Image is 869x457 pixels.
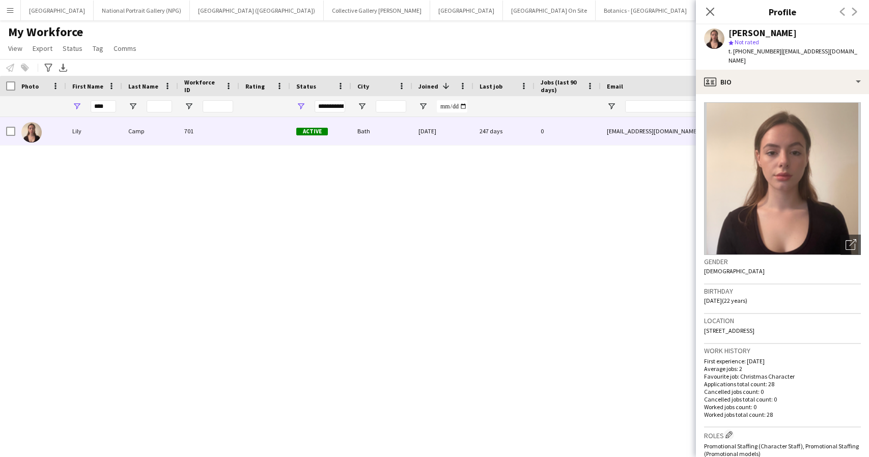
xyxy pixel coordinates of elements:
[412,117,473,145] div: [DATE]
[21,122,42,142] img: Lily Camp
[91,100,116,112] input: First Name Filter Input
[184,102,193,111] button: Open Filter Menu
[704,357,861,365] p: First experience: [DATE]
[376,100,406,112] input: City Filter Input
[89,42,107,55] a: Tag
[114,44,136,53] span: Comms
[351,117,412,145] div: Bath
[696,70,869,94] div: Bio
[601,117,804,145] div: [EMAIL_ADDRESS][DOMAIN_NAME]
[296,102,305,111] button: Open Filter Menu
[473,117,535,145] div: 247 days
[704,395,861,403] p: Cancelled jobs total count: 0
[704,388,861,395] p: Cancelled jobs count: 0
[178,117,239,145] div: 701
[245,82,265,90] span: Rating
[437,100,467,112] input: Joined Filter Input
[72,102,81,111] button: Open Filter Menu
[357,102,367,111] button: Open Filter Menu
[704,365,861,373] p: Average jobs: 2
[94,1,190,20] button: National Portrait Gallery (NPG)
[704,430,861,440] h3: Roles
[430,1,503,20] button: [GEOGRAPHIC_DATA]
[4,42,26,55] a: View
[128,82,158,90] span: Last Name
[503,1,596,20] button: [GEOGRAPHIC_DATA] On Site
[63,44,82,53] span: Status
[695,1,783,20] button: [GEOGRAPHIC_DATA] (HES)
[840,235,861,255] div: Open photos pop-in
[704,346,861,355] h3: Work history
[704,257,861,266] h3: Gender
[59,42,87,55] a: Status
[704,403,861,411] p: Worked jobs count: 0
[57,62,69,74] app-action-btn: Export XLSX
[122,117,178,145] div: Camp
[418,102,428,111] button: Open Filter Menu
[728,47,781,55] span: t. [PHONE_NUMBER]
[128,102,137,111] button: Open Filter Menu
[535,117,601,145] div: 0
[418,82,438,90] span: Joined
[21,82,39,90] span: Photo
[357,82,369,90] span: City
[607,102,616,111] button: Open Filter Menu
[72,82,103,90] span: First Name
[29,42,57,55] a: Export
[735,38,759,46] span: Not rated
[190,1,324,20] button: [GEOGRAPHIC_DATA] ([GEOGRAPHIC_DATA])
[728,28,797,38] div: [PERSON_NAME]
[607,82,623,90] span: Email
[109,42,141,55] a: Comms
[704,102,861,255] img: Crew avatar or photo
[147,100,172,112] input: Last Name Filter Input
[704,373,861,380] p: Favourite job: Christmas Character
[8,24,83,40] span: My Workforce
[704,316,861,325] h3: Location
[728,47,857,64] span: | [EMAIL_ADDRESS][DOMAIN_NAME]
[66,117,122,145] div: Lily
[704,297,747,304] span: [DATE] (22 years)
[42,62,54,74] app-action-btn: Advanced filters
[541,78,582,94] span: Jobs (last 90 days)
[184,78,221,94] span: Workforce ID
[704,327,754,334] span: [STREET_ADDRESS]
[480,82,502,90] span: Last job
[8,44,22,53] span: View
[203,100,233,112] input: Workforce ID Filter Input
[704,267,765,275] span: [DEMOGRAPHIC_DATA]
[33,44,52,53] span: Export
[625,100,798,112] input: Email Filter Input
[93,44,103,53] span: Tag
[21,1,94,20] button: [GEOGRAPHIC_DATA]
[324,1,430,20] button: Collective Gallery [PERSON_NAME]
[704,411,861,418] p: Worked jobs total count: 28
[704,380,861,388] p: Applications total count: 28
[296,128,328,135] span: Active
[296,82,316,90] span: Status
[596,1,695,20] button: Botanics - [GEOGRAPHIC_DATA]
[696,5,869,18] h3: Profile
[704,287,861,296] h3: Birthday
